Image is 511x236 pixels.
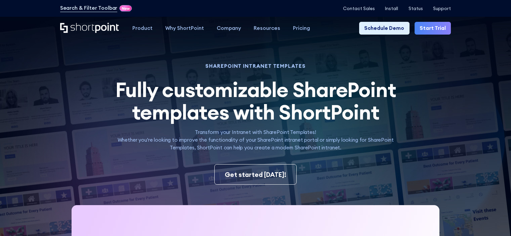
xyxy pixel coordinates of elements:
[343,6,375,11] a: Contact Sales
[217,25,241,32] div: Company
[293,25,310,32] div: Pricing
[210,22,247,35] a: Company
[214,164,297,185] a: Get started [DATE]!
[115,77,396,125] span: Fully customizable SharePoint templates with ShortPoint
[159,22,210,35] a: Why ShortPoint
[165,25,204,32] div: Why ShortPoint
[409,6,423,11] a: Status
[60,4,118,12] a: Search & Filter Toolbar
[359,22,409,35] a: Schedule Demo
[60,23,120,34] a: Home
[225,170,286,180] div: Get started [DATE]!
[106,129,405,151] p: Transform your Intranet with SharePoint Templates! Whether you're looking to improve the function...
[385,6,398,11] a: Install
[254,25,280,32] div: Resources
[126,22,159,35] a: Product
[415,22,451,35] a: Start Trial
[132,25,153,32] div: Product
[247,22,287,35] a: Resources
[106,64,405,68] h1: SHAREPOINT INTRANET TEMPLATES
[433,6,451,11] a: Support
[287,22,316,35] a: Pricing
[477,204,511,236] iframe: Chat Widget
